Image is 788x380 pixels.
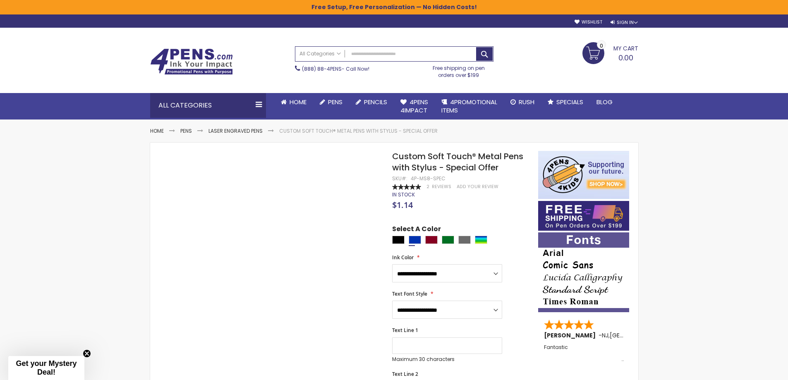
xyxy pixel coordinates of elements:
span: Pens [328,98,343,106]
span: In stock [392,191,415,198]
span: [PERSON_NAME] [544,331,599,339]
span: - Call Now! [302,65,369,72]
span: 0 [600,42,603,50]
a: Home [150,127,164,134]
p: Maximum 30 characters [392,356,502,363]
span: 0.00 [618,53,633,63]
a: Add Your Review [457,184,498,190]
img: 4pens 4 kids [538,151,629,199]
a: Blog [590,93,619,111]
a: 2 Reviews [426,184,453,190]
div: Get your Mystery Deal!Close teaser [8,356,84,380]
span: 2 [426,184,429,190]
div: 100% [392,184,421,190]
a: Home [274,93,313,111]
a: Pens [180,127,192,134]
span: Get your Mystery Deal! [16,359,77,376]
a: (888) 88-4PENS [302,65,342,72]
div: Sign In [611,19,638,26]
div: Fantastic [544,344,624,362]
span: - , [599,331,671,339]
div: Black [392,236,405,244]
a: All Categories [295,47,345,60]
a: Laser Engraved Pens [208,127,263,134]
span: 4PROMOTIONAL ITEMS [441,98,497,115]
a: 4PROMOTIONALITEMS [435,93,504,120]
li: Custom Soft Touch® Metal Pens with Stylus - Special Offer [279,128,438,134]
span: Rush [519,98,534,106]
div: Blue [409,236,421,244]
img: font-personalization-examples [538,232,629,312]
span: All Categories [299,50,341,57]
span: Pencils [364,98,387,106]
span: Home [290,98,307,106]
span: 4Pens 4impact [400,98,428,115]
a: Wishlist [575,19,602,25]
span: Ink Color [392,254,414,261]
a: 4Pens4impact [394,93,435,120]
span: Text Line 2 [392,370,418,378]
div: All Categories [150,93,266,118]
span: Select A Color [392,225,441,236]
img: 4Pens Custom Pens and Promotional Products [150,48,233,75]
a: Pens [313,93,349,111]
div: Assorted [475,236,487,244]
span: Reviews [432,184,451,190]
button: Close teaser [83,349,91,358]
iframe: Google Customer Reviews [720,358,788,380]
a: Rush [504,93,541,111]
span: Text Font Style [392,290,427,297]
strong: SKU [392,175,407,182]
div: Free shipping on pen orders over $199 [424,62,493,78]
span: Specials [556,98,583,106]
span: [GEOGRAPHIC_DATA] [610,331,671,339]
a: Specials [541,93,590,111]
a: Pencils [349,93,394,111]
span: Text Line 1 [392,327,418,334]
div: Availability [392,191,415,198]
span: NJ [602,331,608,339]
a: 0.00 0 [582,42,638,63]
div: Grey [458,236,471,244]
span: $1.14 [392,199,413,210]
div: Green [442,236,454,244]
img: Free shipping on orders over $199 [538,201,629,231]
div: 4P-MS8-SPEC [411,175,445,182]
div: Burgundy [425,236,438,244]
span: Custom Soft Touch® Metal Pens with Stylus - Special Offer [392,151,523,173]
span: Blog [596,98,613,106]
